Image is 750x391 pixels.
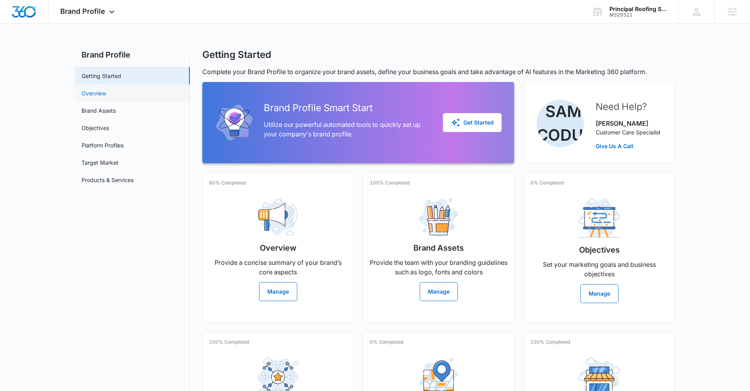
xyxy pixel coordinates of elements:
[370,179,409,186] p: 100% Completed
[530,179,564,186] p: 0% Completed
[81,176,133,184] a: Products & Services
[596,119,661,128] p: [PERSON_NAME]
[609,12,667,18] div: account id
[596,142,661,150] a: Give Us A Call
[75,49,190,61] h2: Brand Profile
[451,118,494,127] div: Get Started
[81,106,116,115] a: Brand Assets
[609,6,667,12] div: account name
[202,67,675,76] p: Complete your Brand Profile to organize your brand assets, define your business goals and take ad...
[530,339,570,346] p: 100% Completed
[596,100,661,114] h2: Need Help?
[202,173,354,322] a: 80% CompletedOverviewProvide a concise summary of your brand’s core aspectsManage
[209,258,347,277] p: Provide a concise summary of your brand’s core aspects
[81,72,121,80] a: Getting Started
[209,339,249,346] p: 100% Completed
[81,158,119,167] a: Target Market
[81,89,106,97] a: Overview
[370,339,403,346] p: 0% Completed
[260,242,296,254] h2: Overview
[264,101,430,115] h2: Brand Profile Smart Start
[202,49,271,61] h1: Getting Started
[420,282,458,301] button: Manage
[81,141,124,149] a: Platform Profiles
[209,179,246,186] p: 80% Completed
[363,173,514,322] a: 100% CompletedBrand AssetsProvide the team with your branding guidelines such as logo, fonts and ...
[413,242,464,254] h2: Brand Assets
[259,282,297,301] button: Manage
[81,124,109,132] a: Objectives
[370,258,507,277] p: Provide the team with your branding guidelines such as logo, fonts and colors
[524,173,675,322] a: 0% CompletedObjectivesSet your marketing goals and business objectivesManage
[443,113,502,132] button: Get Started
[579,244,620,256] h2: Objectives
[60,7,105,15] span: Brand Profile
[537,100,584,147] img: Sam Coduto
[596,128,661,136] p: Customer Care Specialist
[264,120,430,139] p: Utilize our powerful automated tools to quickly set up your company's brand profile.
[580,284,619,303] button: Manage
[530,260,668,279] p: Set your marketing goals and business objectives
